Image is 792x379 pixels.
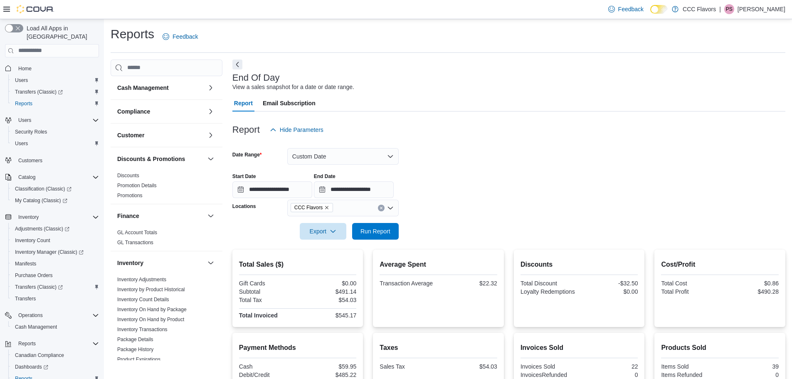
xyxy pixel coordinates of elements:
a: My Catalog (Classic) [8,195,102,206]
span: Customers [18,157,42,164]
div: $491.14 [299,288,356,295]
div: 39 [722,363,779,370]
a: My Catalog (Classic) [12,196,71,206]
button: Customer [206,130,216,140]
span: GL Account Totals [117,229,157,236]
button: Next [232,59,242,69]
a: Purchase Orders [12,270,56,280]
span: Reports [15,339,99,349]
span: Discounts [117,172,139,179]
div: Total Profit [661,288,718,295]
span: CCC Flavors [291,203,333,212]
input: Press the down key to open a popover containing a calendar. [314,181,394,198]
h3: Customer [117,131,144,139]
span: Dashboards [15,364,48,370]
div: Total Discount [521,280,577,287]
span: Operations [15,310,99,320]
button: Discounts & Promotions [206,154,216,164]
span: Transfers (Classic) [12,282,99,292]
h1: Reports [111,26,154,42]
div: $22.32 [440,280,497,287]
span: Canadian Compliance [15,352,64,359]
button: Inventory [206,258,216,268]
a: Inventory On Hand by Package [117,307,187,312]
div: InvoicesRefunded [521,372,577,378]
button: Hide Parameters [266,121,327,138]
a: Transfers (Classic) [8,86,102,98]
span: Inventory On Hand by Product [117,316,184,323]
button: Open list of options [387,205,394,211]
span: Promotion Details [117,182,157,189]
button: Inventory [2,211,102,223]
span: Catalog [15,172,99,182]
div: Transaction Average [380,280,437,287]
a: Inventory Count Details [117,297,169,302]
a: Canadian Compliance [12,350,67,360]
a: Home [15,64,35,74]
span: Catalog [18,174,35,181]
a: Reports [12,99,36,109]
div: 0 [722,372,779,378]
button: Custom Date [287,148,399,165]
div: $0.00 [581,288,638,295]
span: Product Expirations [117,356,160,363]
a: Cash Management [12,322,60,332]
button: Canadian Compliance [8,349,102,361]
h3: Finance [117,212,139,220]
div: $545.17 [299,312,356,319]
button: Customers [2,154,102,166]
a: Users [12,75,31,85]
h3: Report [232,125,260,135]
button: Cash Management [8,321,102,333]
a: Package Details [117,337,153,342]
a: Inventory Count [12,235,54,245]
a: GL Account Totals [117,230,157,235]
span: Transfers [12,294,99,304]
a: Promotions [117,193,143,198]
div: $59.95 [299,363,356,370]
span: Email Subscription [263,95,316,111]
span: Reports [12,99,99,109]
h2: Cost/Profit [661,260,779,270]
span: Feedback [173,32,198,41]
button: Run Report [352,223,399,240]
p: [PERSON_NAME] [738,4,785,14]
p: CCC Flavors [683,4,716,14]
span: Inventory Transactions [117,326,168,333]
button: Users [2,114,102,126]
button: Inventory [15,212,42,222]
a: Classification (Classic) [12,184,75,194]
div: 0 [581,372,638,378]
span: Export [305,223,341,240]
button: Reports [15,339,39,349]
span: Manifests [15,260,36,267]
span: Inventory [18,214,39,220]
span: Home [18,65,32,72]
span: Transfers (Classic) [12,87,99,97]
a: Promotion Details [117,183,157,188]
span: Users [12,139,99,149]
span: Manifests [12,259,99,269]
a: Transfers (Classic) [12,87,66,97]
a: Inventory Manager (Classic) [12,247,87,257]
span: Reports [15,100,32,107]
button: Reports [2,338,102,349]
h2: Average Spent [380,260,497,270]
button: Clear input [378,205,385,211]
span: Promotions [117,192,143,199]
button: Users [8,74,102,86]
span: Inventory Count Details [117,296,169,303]
h2: Products Sold [661,343,779,353]
button: Cash Management [206,83,216,93]
div: Sales Tax [380,363,437,370]
h2: Total Sales ($) [239,260,357,270]
span: Transfers [15,295,36,302]
div: Patricia Smith [724,4,734,14]
button: Catalog [15,172,39,182]
h3: End Of Day [232,73,280,83]
a: Dashboards [8,361,102,373]
div: $54.03 [440,363,497,370]
span: Users [18,117,31,124]
h2: Payment Methods [239,343,357,353]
